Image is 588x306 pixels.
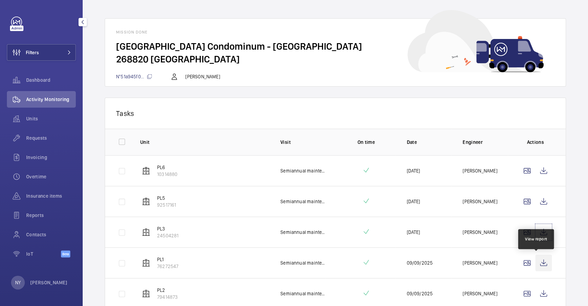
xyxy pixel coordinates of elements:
p: 92517161 [157,201,176,208]
span: Requests [26,135,76,141]
p: [DATE] [406,198,420,205]
h1: Mission done [116,30,555,34]
span: IoT [26,250,61,257]
span: Activity Monitoring [26,96,76,103]
span: Dashboard [26,77,76,83]
img: elevator.svg [142,259,150,267]
p: [PERSON_NAME] [463,198,497,205]
p: Semiannual maintenance [280,259,326,266]
span: Reports [26,212,76,219]
p: PL1 [157,256,178,263]
span: Insurance items [26,193,76,199]
span: N°51a945f0... [116,74,152,79]
p: 76272547 [157,263,178,270]
p: 09/09/2025 [406,259,433,266]
img: elevator.svg [142,289,150,298]
button: Filters [7,44,76,61]
p: 09/09/2025 [406,290,433,297]
p: PL6 [157,164,177,171]
div: View report [525,236,547,242]
p: [PERSON_NAME] [463,290,497,297]
p: Unit [140,139,269,146]
p: Semiannual maintenance [280,229,326,236]
h2: 268820 [GEOGRAPHIC_DATA] [116,53,555,66]
img: elevator.svg [142,197,150,206]
span: Beta [61,250,70,257]
p: PL2 [157,287,178,294]
span: Filters [26,49,39,56]
p: Actions [519,139,552,146]
p: Tasks [116,109,555,118]
p: Engineer [463,139,508,146]
p: 24504281 [157,232,178,239]
p: Semiannual maintenance [280,290,326,297]
p: Semiannual maintenance [280,167,326,174]
p: 10314880 [157,171,177,178]
p: [PERSON_NAME] [463,259,497,266]
p: 79414873 [157,294,178,300]
span: Units [26,115,76,122]
img: elevator.svg [142,228,150,236]
p: [PERSON_NAME] [30,279,68,286]
p: Date [406,139,452,146]
h2: [GEOGRAPHIC_DATA] Condominum - [GEOGRAPHIC_DATA] [116,40,555,53]
p: [PERSON_NAME] [463,229,497,236]
p: [DATE] [406,167,420,174]
p: [PERSON_NAME] [185,73,220,80]
span: Invoicing [26,154,76,161]
p: NY [15,279,21,286]
p: PL5 [157,195,176,201]
p: On time [337,139,396,146]
img: car delivery [408,10,544,72]
span: Contacts [26,231,76,238]
p: Visit [280,139,326,146]
p: Semiannual maintenance [280,198,326,205]
p: PL3 [157,225,178,232]
img: elevator.svg [142,167,150,175]
p: [PERSON_NAME] [463,167,497,174]
p: [DATE] [406,229,420,236]
span: Overtime [26,173,76,180]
